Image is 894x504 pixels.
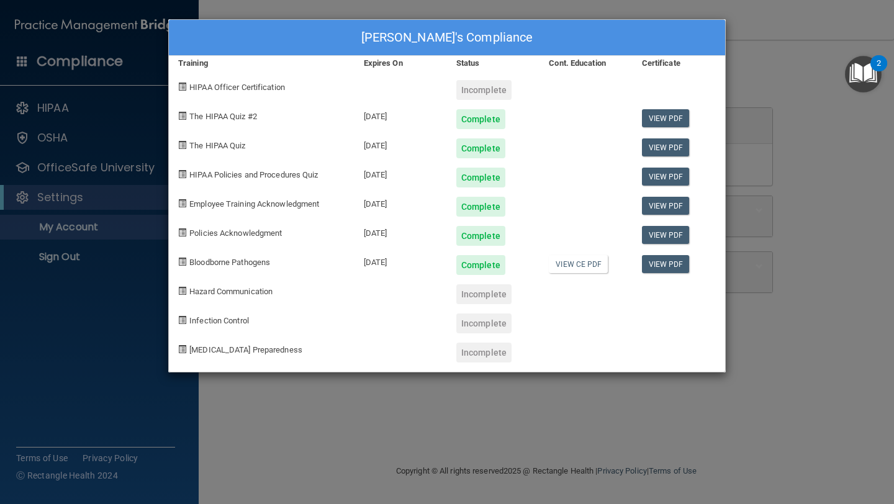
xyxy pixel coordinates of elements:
[549,255,608,273] a: View CE PDF
[169,20,725,56] div: [PERSON_NAME]'s Compliance
[189,228,282,238] span: Policies Acknowledgment
[642,226,690,244] a: View PDF
[642,255,690,273] a: View PDF
[189,112,257,121] span: The HIPAA Quiz #2
[354,217,447,246] div: [DATE]
[456,109,505,129] div: Complete
[642,138,690,156] a: View PDF
[642,197,690,215] a: View PDF
[642,109,690,127] a: View PDF
[354,187,447,217] div: [DATE]
[189,287,273,296] span: Hazard Communication
[456,313,512,333] div: Incomplete
[456,226,505,246] div: Complete
[456,138,505,158] div: Complete
[189,170,318,179] span: HIPAA Policies and Procedures Quiz
[354,158,447,187] div: [DATE]
[354,100,447,129] div: [DATE]
[540,56,632,71] div: Cont. Education
[169,56,354,71] div: Training
[633,56,725,71] div: Certificate
[189,83,285,92] span: HIPAA Officer Certification
[189,345,302,354] span: [MEDICAL_DATA] Preparedness
[189,258,270,267] span: Bloodborne Pathogens
[642,168,690,186] a: View PDF
[877,63,881,79] div: 2
[189,199,319,209] span: Employee Training Acknowledgment
[354,129,447,158] div: [DATE]
[354,56,447,71] div: Expires On
[456,80,512,100] div: Incomplete
[845,56,882,92] button: Open Resource Center, 2 new notifications
[456,168,505,187] div: Complete
[354,246,447,275] div: [DATE]
[456,343,512,362] div: Incomplete
[189,141,245,150] span: The HIPAA Quiz
[447,56,540,71] div: Status
[189,316,249,325] span: Infection Control
[456,197,505,217] div: Complete
[456,284,512,304] div: Incomplete
[456,255,505,275] div: Complete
